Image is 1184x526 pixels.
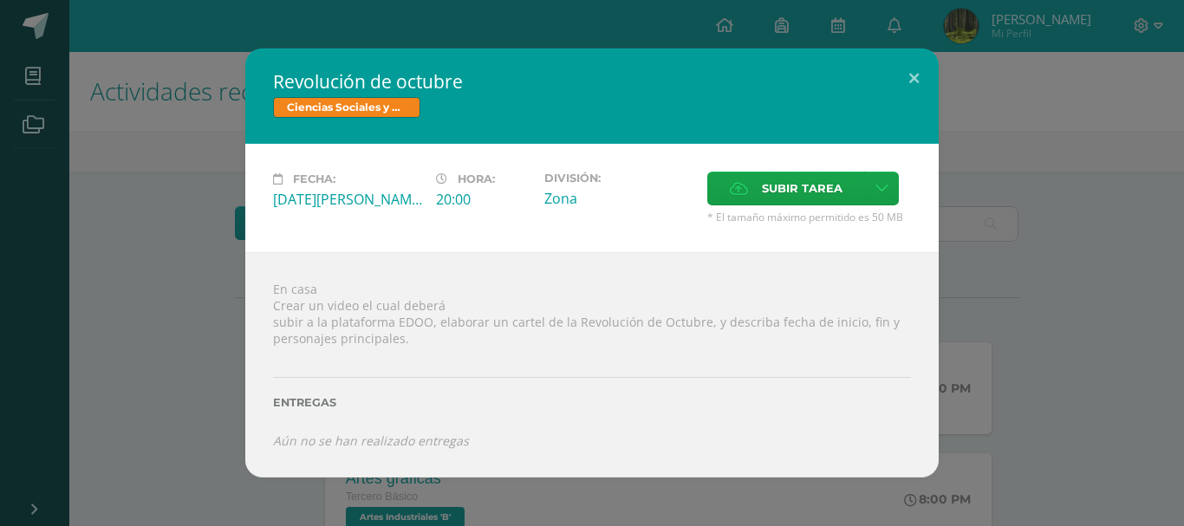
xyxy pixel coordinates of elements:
div: 20:00 [436,190,530,209]
i: Aún no se han realizado entregas [273,432,469,449]
h2: Revolución de octubre [273,69,911,94]
span: * El tamaño máximo permitido es 50 MB [707,210,911,224]
span: Ciencias Sociales y Formación Ciudadana [273,97,420,118]
div: Zona [544,189,693,208]
div: En casa Crear un video el cual deberá subir a la plataforma EDOO, elaborar un cartel de la Revolu... [245,252,939,477]
span: Subir tarea [762,172,842,205]
label: Entregas [273,396,911,409]
span: Fecha: [293,172,335,185]
span: Hora: [458,172,495,185]
button: Close (Esc) [889,49,939,107]
div: [DATE][PERSON_NAME] [273,190,422,209]
label: División: [544,172,693,185]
